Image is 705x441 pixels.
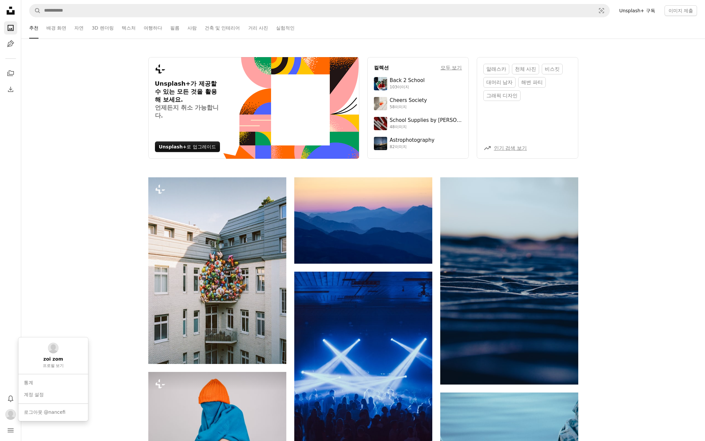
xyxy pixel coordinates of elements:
[48,343,59,353] img: 사용자 zoi zom의 아바타
[4,408,17,421] button: 프로필
[21,389,86,401] a: 계정 설정
[24,409,66,416] span: 로그아웃 @nancefi
[43,363,64,369] span: 프로필 보기
[21,377,86,389] a: 통계
[5,409,16,420] img: 사용자 zoi zom의 아바타
[19,337,88,421] div: 프로필
[43,356,63,363] span: zoi zom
